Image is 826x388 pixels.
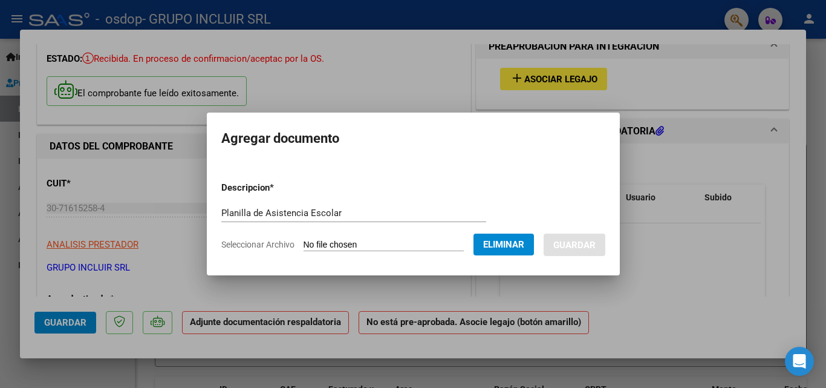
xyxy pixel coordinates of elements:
button: Eliminar [473,234,534,255]
span: Eliminar [483,239,524,250]
span: Guardar [553,240,596,251]
div: Open Intercom Messenger [785,347,814,376]
button: Guardar [544,234,605,256]
span: Seleccionar Archivo [221,240,294,249]
p: Descripcion [221,181,337,195]
h2: Agregar documento [221,127,605,150]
